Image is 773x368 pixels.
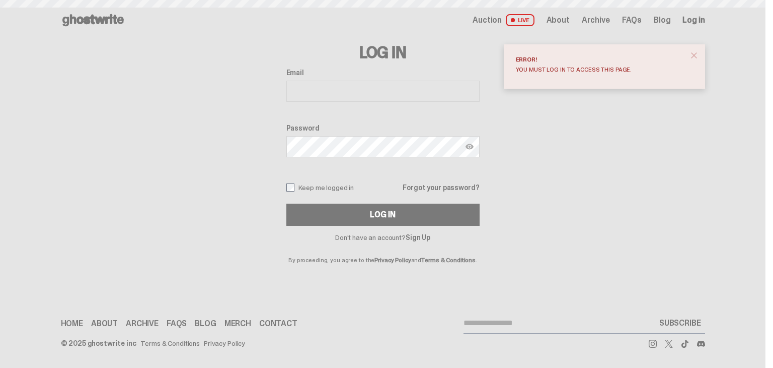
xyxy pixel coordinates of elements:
label: Email [286,69,480,77]
a: About [91,320,118,328]
a: Merch [224,320,251,328]
h3: Log In [286,44,480,60]
div: Error! [516,56,685,63]
p: Don't have an account? [286,234,480,241]
div: Log In [370,211,395,219]
a: Archive [126,320,159,328]
a: Privacy Policy [374,256,411,264]
a: Home [61,320,83,328]
a: Sign Up [406,233,430,242]
button: SUBSCRIBE [655,313,705,333]
span: Auction [473,16,502,24]
a: Terms & Conditions [421,256,476,264]
a: Contact [259,320,297,328]
a: FAQs [622,16,642,24]
div: You must log in to access this page. [516,67,685,73]
div: © 2025 ghostwrite inc [61,340,136,347]
label: Password [286,124,480,132]
p: By proceeding, you agree to the and . [286,241,480,263]
a: Blog [654,16,670,24]
button: close [685,46,703,65]
img: Show password [466,143,474,151]
a: Log in [682,16,705,24]
span: LIVE [506,14,534,26]
a: About [547,16,570,24]
a: Privacy Policy [204,340,245,347]
a: FAQs [167,320,187,328]
a: Forgot your password? [403,184,479,191]
label: Keep me logged in [286,183,354,192]
input: Keep me logged in [286,183,294,192]
a: Terms & Conditions [140,340,200,347]
a: Archive [582,16,610,24]
a: Auction LIVE [473,14,534,26]
button: Log In [286,204,480,226]
a: Blog [195,320,216,328]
